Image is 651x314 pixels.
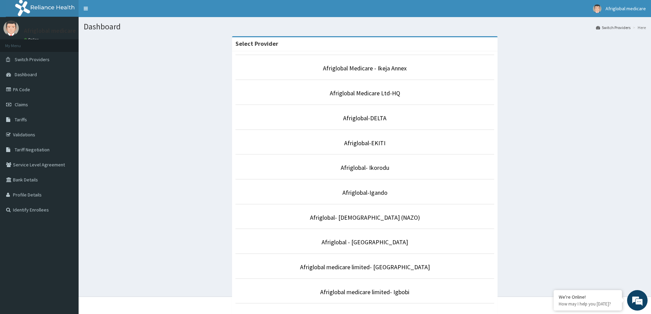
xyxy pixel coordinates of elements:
a: Afriglobal Medicare Ltd-HQ [330,89,400,97]
a: Afriglobal-DELTA [343,114,386,122]
h1: Dashboard [84,22,646,31]
a: Afriglobal medicare limited- Igbobi [320,288,409,296]
a: Afriglobal- [DEMOGRAPHIC_DATA] (NAZO) [310,214,420,221]
a: Afriglobal - [GEOGRAPHIC_DATA] [322,238,408,246]
img: User Image [593,4,601,13]
span: Dashboard [15,71,37,78]
a: Afriglobal Medicare - Ikeja Annex [323,64,407,72]
img: User Image [3,21,19,36]
p: Afriglobal medicare [24,28,76,34]
div: We're Online! [559,294,617,300]
span: Tariff Negotiation [15,147,50,153]
a: Afriglobal-EKITI [344,139,385,147]
a: Switch Providers [596,25,630,30]
span: Claims [15,101,28,108]
a: Afriglobal medicare limited- [GEOGRAPHIC_DATA] [300,263,430,271]
a: Afriglobal-Igando [342,189,388,196]
a: Online [24,37,40,42]
p: How may I help you today? [559,301,617,307]
span: Tariffs [15,117,27,123]
span: Switch Providers [15,56,50,63]
a: Afriglobal- Ikorodu [341,164,389,172]
li: Here [631,25,646,30]
strong: Select Provider [235,40,278,47]
span: Afriglobal medicare [606,5,646,12]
